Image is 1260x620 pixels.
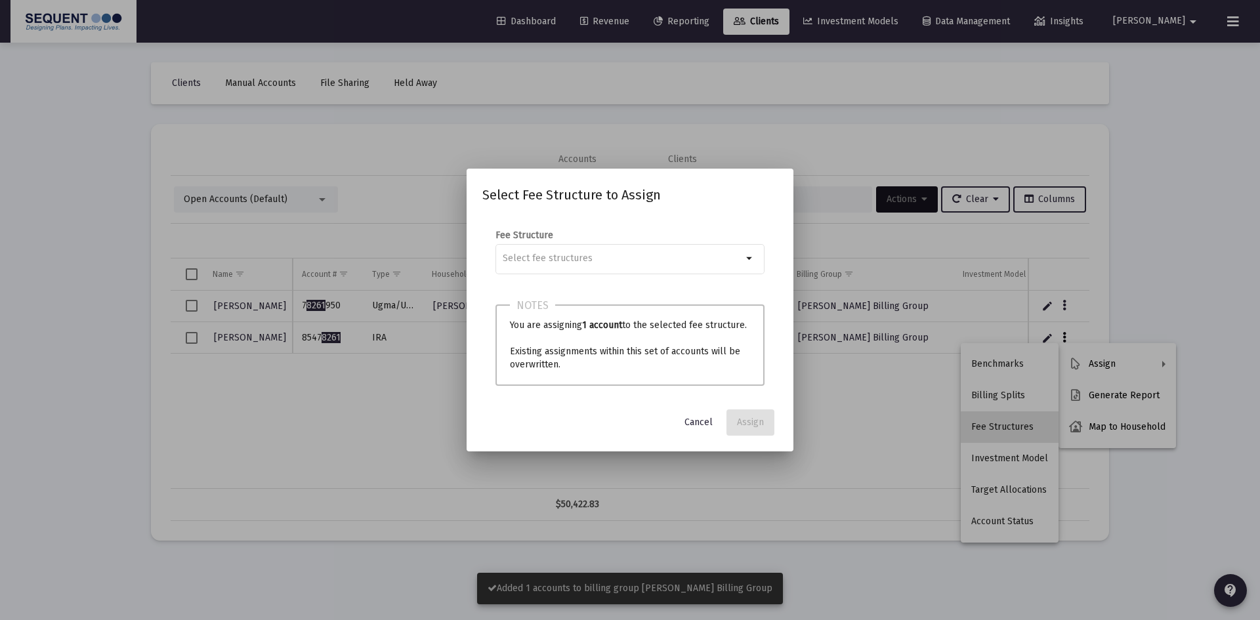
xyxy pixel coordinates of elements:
[503,251,742,266] mat-chip-list: Selection
[674,409,723,436] button: Cancel
[482,184,778,205] h2: Select Fee Structure to Assign
[510,297,555,315] h3: Notes
[742,251,758,266] mat-icon: arrow_drop_down
[737,417,764,428] span: Assign
[726,409,774,436] button: Assign
[684,417,713,428] span: Cancel
[495,230,553,241] label: Fee Structure
[495,304,765,386] div: You are assigning to the selected fee structure. Existing assignments within this set of accounts...
[503,253,742,264] input: Select fee structures
[582,320,622,331] b: 1 account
